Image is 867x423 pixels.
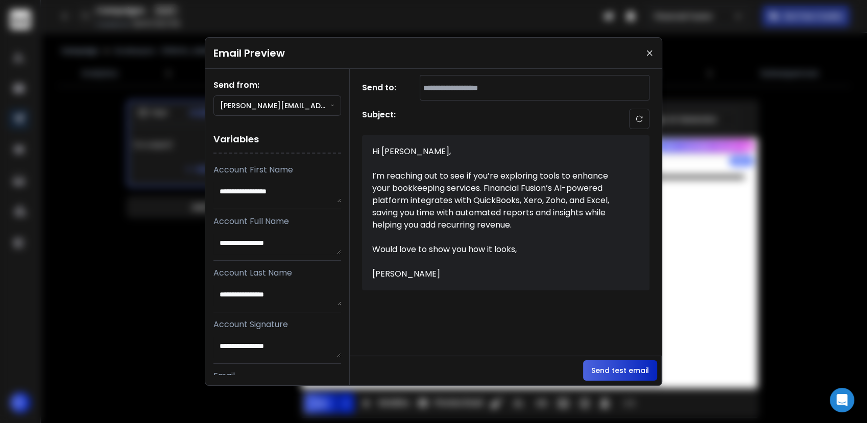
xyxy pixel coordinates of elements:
[372,268,628,280] div: [PERSON_NAME]
[362,109,396,129] h1: Subject:
[213,267,341,279] p: Account Last Name
[372,170,628,231] p: I’m reaching out to see if you’re exploring tools to enhance your bookkeeping services. Financial...
[213,215,341,228] p: Account Full Name
[213,370,341,382] p: Email
[362,82,403,94] h1: Send to:
[213,79,341,91] h1: Send from:
[372,243,628,256] p: Would love to show you how it looks,
[213,46,285,60] h1: Email Preview
[372,145,628,158] p: Hi [PERSON_NAME],
[830,388,854,412] div: Open Intercom Messenger
[220,101,330,111] p: [PERSON_NAME][EMAIL_ADDRESS][PERSON_NAME][DOMAIN_NAME]
[213,164,341,176] p: Account First Name
[583,360,657,381] button: Send test email
[213,126,341,154] h1: Variables
[213,318,341,331] p: Account Signature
